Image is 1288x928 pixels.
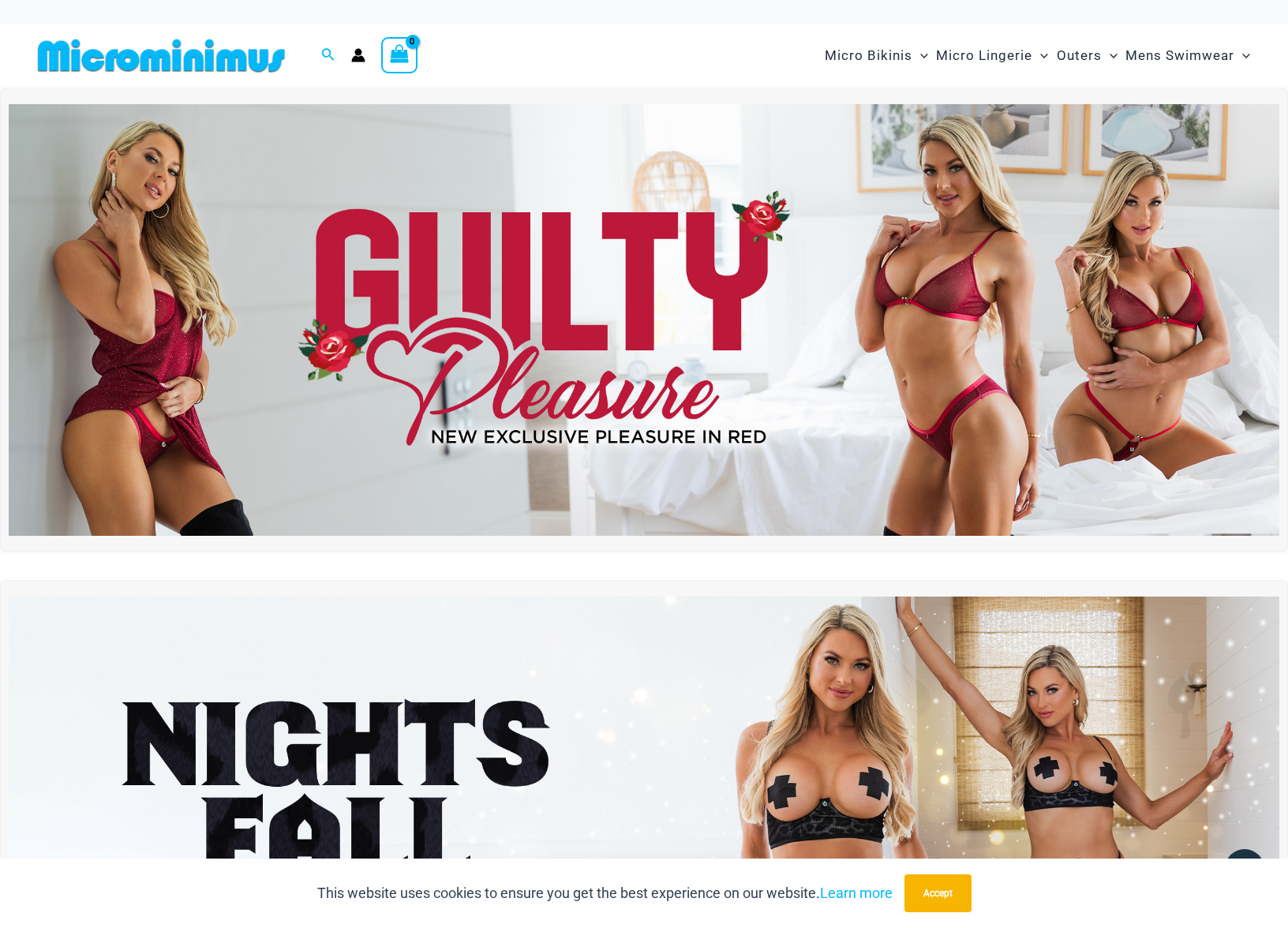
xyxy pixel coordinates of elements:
[904,874,972,912] button: Accept
[912,36,928,76] span: Menu Toggle
[1121,32,1254,80] a: Mens SwimwearMenu ToggleMenu Toggle
[1032,36,1048,76] span: Menu Toggle
[317,881,893,905] p: This website uses cookies to ensure you get the best experience on our website.
[1102,36,1118,76] span: Menu Toggle
[32,38,291,73] img: MM SHOP LOGO FLAT
[321,46,335,65] a: Search icon link
[821,32,932,80] a: Micro BikinisMenu ToggleMenu Toggle
[1125,36,1234,76] span: Mens Swimwear
[381,37,417,73] a: View Shopping Cart, empty
[825,36,912,76] span: Micro Bikinis
[932,32,1052,80] a: Micro LingerieMenu ToggleMenu Toggle
[1234,36,1250,76] span: Menu Toggle
[351,48,365,62] a: Account icon link
[818,29,1256,82] nav: Site Navigation
[1053,32,1121,80] a: OutersMenu ToggleMenu Toggle
[1057,36,1102,76] span: Outers
[9,104,1279,536] img: Guilty Pleasures Red Lingerie
[820,885,893,901] a: Learn more
[936,36,1032,76] span: Micro Lingerie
